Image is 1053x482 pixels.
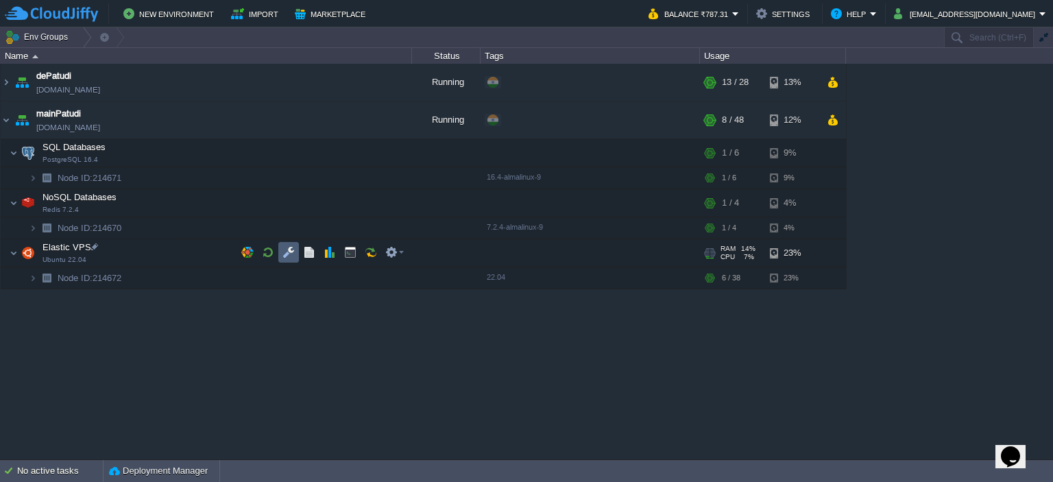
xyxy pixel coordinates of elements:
span: 14% [741,245,755,253]
img: AMDAwAAAACH5BAEAAAAALAAAAAABAAEAAAICRAEAOw== [29,167,37,189]
div: 1 / 4 [722,189,739,217]
span: 214672 [56,272,123,284]
div: 6 / 38 [722,267,740,289]
button: Settings [756,5,814,22]
a: NoSQL DatabasesRedis 7.2.4 [41,192,119,202]
iframe: chat widget [995,427,1039,468]
img: AMDAwAAAACH5BAEAAAAALAAAAAABAAEAAAICRAEAOw== [19,189,38,217]
span: PostgreSQL 16.4 [43,156,98,164]
img: AMDAwAAAACH5BAEAAAAALAAAAAABAAEAAAICRAEAOw== [37,217,56,239]
button: Marketplace [295,5,370,22]
img: AMDAwAAAACH5BAEAAAAALAAAAAABAAEAAAICRAEAOw== [12,64,32,101]
a: Node ID:214671 [56,172,123,184]
div: 4% [770,189,814,217]
span: RAM [721,245,736,253]
div: 9% [770,139,814,167]
img: AMDAwAAAACH5BAEAAAAALAAAAAABAAEAAAICRAEAOw== [12,101,32,138]
span: Node ID: [58,173,93,183]
img: AMDAwAAAACH5BAEAAAAALAAAAAABAAEAAAICRAEAOw== [1,101,12,138]
span: Elastic VPS [41,241,93,253]
img: AMDAwAAAACH5BAEAAAAALAAAAAABAAEAAAICRAEAOw== [29,267,37,289]
img: AMDAwAAAACH5BAEAAAAALAAAAAABAAEAAAICRAEAOw== [32,55,38,58]
div: Running [412,64,481,101]
a: Node ID:214672 [56,272,123,284]
div: 23% [770,267,814,289]
span: [DOMAIN_NAME] [36,83,100,97]
div: 1 / 6 [722,167,736,189]
span: 7.2.4-almalinux-9 [487,223,543,231]
span: [DOMAIN_NAME] [36,121,100,134]
span: SQL Databases [41,141,108,153]
div: 12% [770,101,814,138]
a: Elastic VPSUbuntu 22.04 [41,242,93,252]
div: Name [1,48,411,64]
img: AMDAwAAAACH5BAEAAAAALAAAAAABAAEAAAICRAEAOw== [10,139,18,167]
div: Running [412,101,481,138]
div: 8 / 48 [722,101,744,138]
span: 22.04 [487,273,505,281]
div: 4% [770,217,814,239]
div: 1 / 4 [722,217,736,239]
div: 1 / 6 [722,139,739,167]
span: Node ID: [58,273,93,283]
div: 9% [770,167,814,189]
div: 13% [770,64,814,101]
button: Balance ₹787.31 [649,5,732,22]
img: AMDAwAAAACH5BAEAAAAALAAAAAABAAEAAAICRAEAOw== [37,167,56,189]
img: CloudJiffy [5,5,98,23]
div: Usage [701,48,845,64]
span: Node ID: [58,223,93,233]
img: AMDAwAAAACH5BAEAAAAALAAAAAABAAEAAAICRAEAOw== [37,267,56,289]
span: CPU [721,253,735,261]
button: Env Groups [5,27,73,47]
img: AMDAwAAAACH5BAEAAAAALAAAAAABAAEAAAICRAEAOw== [10,189,18,217]
button: Help [831,5,870,22]
span: 16.4-almalinux-9 [487,173,541,181]
button: Import [231,5,282,22]
div: 23% [770,239,814,267]
span: NoSQL Databases [41,191,119,203]
span: 214670 [56,222,123,234]
div: No active tasks [17,460,103,482]
div: 13 / 28 [722,64,749,101]
div: Tags [481,48,699,64]
img: AMDAwAAAACH5BAEAAAAALAAAAAABAAEAAAICRAEAOw== [10,239,18,267]
a: mainPatudi [36,107,81,121]
div: Status [413,48,480,64]
span: Ubuntu 22.04 [43,256,86,264]
img: AMDAwAAAACH5BAEAAAAALAAAAAABAAEAAAICRAEAOw== [1,64,12,101]
button: [EMAIL_ADDRESS][DOMAIN_NAME] [894,5,1039,22]
button: New Environment [123,5,218,22]
a: SQL DatabasesPostgreSQL 16.4 [41,142,108,152]
span: 7% [740,253,754,261]
span: 214671 [56,172,123,184]
span: Redis 7.2.4 [43,206,79,214]
img: AMDAwAAAACH5BAEAAAAALAAAAAABAAEAAAICRAEAOw== [19,139,38,167]
button: Deployment Manager [109,464,208,478]
a: Node ID:214670 [56,222,123,234]
img: AMDAwAAAACH5BAEAAAAALAAAAAABAAEAAAICRAEAOw== [19,239,38,267]
a: dePatudi [36,69,71,83]
img: AMDAwAAAACH5BAEAAAAALAAAAAABAAEAAAICRAEAOw== [29,217,37,239]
